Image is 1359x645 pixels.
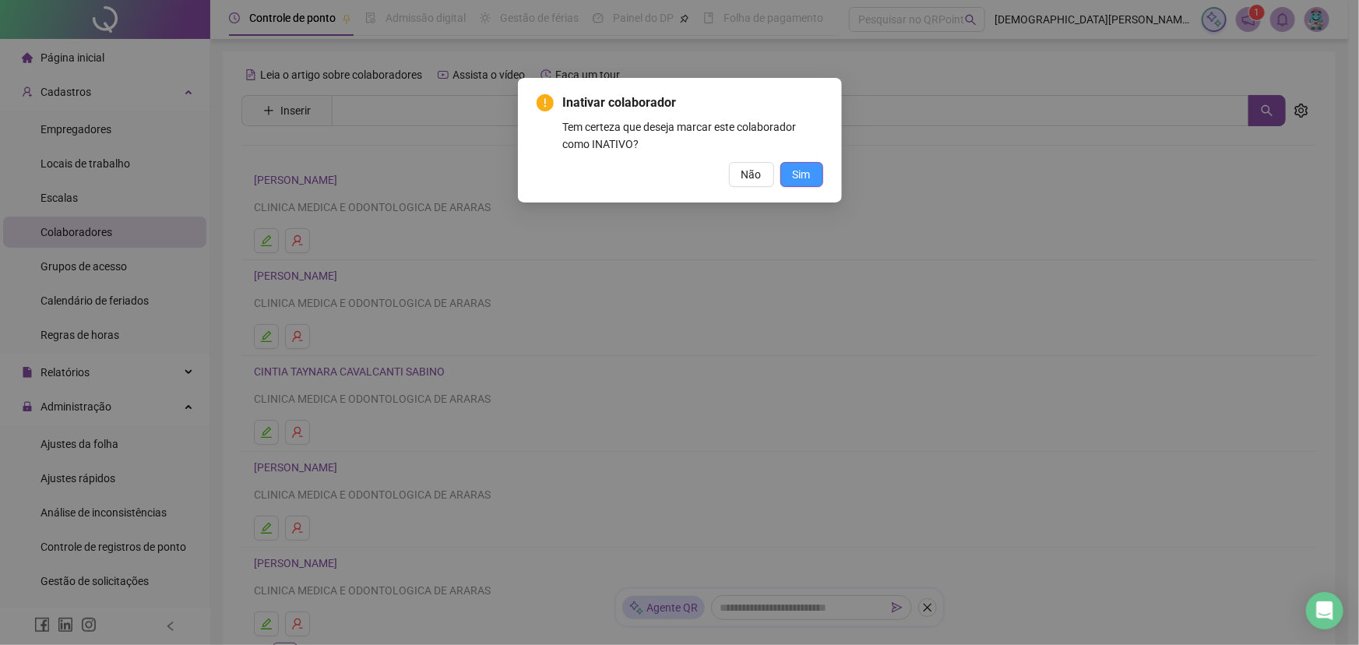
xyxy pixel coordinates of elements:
[729,162,774,187] button: Não
[537,94,554,111] span: exclamation-circle
[780,162,823,187] button: Sim
[1306,592,1343,629] div: Open Intercom Messenger
[563,95,677,110] span: Inativar colaborador
[563,121,797,150] span: Tem certeza que deseja marcar este colaborador como INATIVO?
[793,166,811,183] span: Sim
[741,166,762,183] span: Não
